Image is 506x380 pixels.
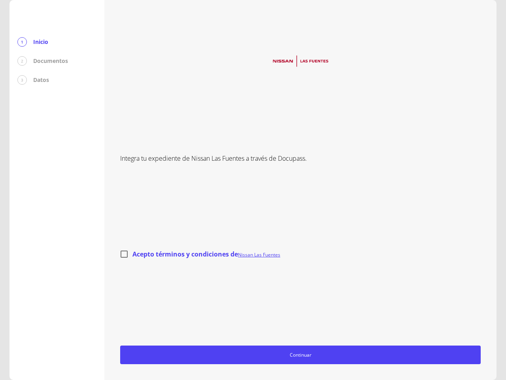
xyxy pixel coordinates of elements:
[33,76,49,84] p: Datos
[132,250,280,258] span: Acepto términos y condiciones de
[120,346,481,364] button: Continuar
[120,154,481,163] p: Integra tu expediente de Nissan Las Fuentes a través de Docupass.
[33,38,48,46] p: Inicio
[238,251,280,258] a: Nissan Las Fuentes
[17,75,27,85] div: 3
[268,52,333,70] img: logo
[33,57,68,65] p: Documentos
[17,37,27,47] div: 1
[124,351,477,359] span: Continuar
[17,56,27,66] div: 2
